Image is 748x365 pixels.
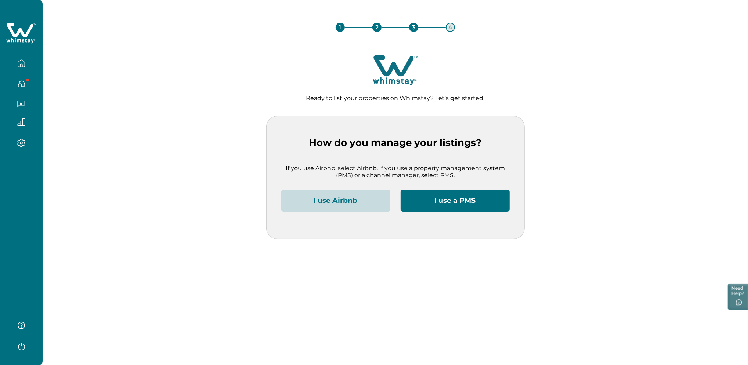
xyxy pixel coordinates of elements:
[446,23,455,32] div: 4
[401,190,510,212] button: I use a PMS
[336,23,345,32] div: 1
[54,95,736,102] p: Ready to list your properties on Whimstay? Let’s get started!
[409,23,418,32] div: 3
[372,23,382,32] div: 2
[281,190,390,212] button: I use Airbnb
[281,137,510,149] p: How do you manage your listings?
[281,165,510,179] p: If you use Airbnb, select Airbnb. If you use a property management system (PMS) or a channel mana...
